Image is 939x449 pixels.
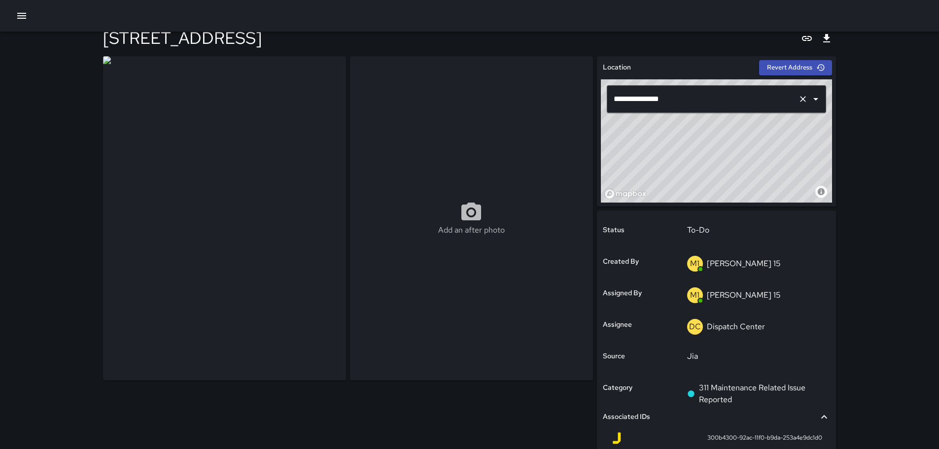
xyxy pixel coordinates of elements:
p: Dispatch Center [707,321,765,332]
p: To-Do [687,224,824,236]
p: M1 [690,258,699,270]
p: M1 [690,289,699,301]
p: [PERSON_NAME] 15 [707,258,781,269]
img: request_images%2F571e0220-92ac-11f0-b9da-253a4e9dc1d0 [103,56,346,380]
button: Export [817,29,836,48]
p: [PERSON_NAME] 15 [707,290,781,300]
p: Jia [687,350,824,362]
button: Copy link [797,29,817,48]
h6: Assignee [603,319,632,330]
h6: Created By [603,256,639,267]
p: Add an after photo [438,224,505,236]
p: DC [689,321,701,333]
p: 311 Maintenance Related Issue Reported [699,382,824,406]
h6: Associated IDs [603,412,650,422]
button: Clear [796,92,810,106]
span: 300b4300-92ac-11f0-b9da-253a4e9dc1d0 [707,433,822,443]
h6: Assigned By [603,288,642,299]
h4: [STREET_ADDRESS] [103,28,262,48]
h6: Source [603,351,625,362]
div: Associated IDs [603,406,830,428]
h6: Status [603,225,625,236]
h6: Location [603,62,631,73]
button: Revert Address [759,60,832,75]
h6: Category [603,382,632,393]
button: Open [809,92,823,106]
